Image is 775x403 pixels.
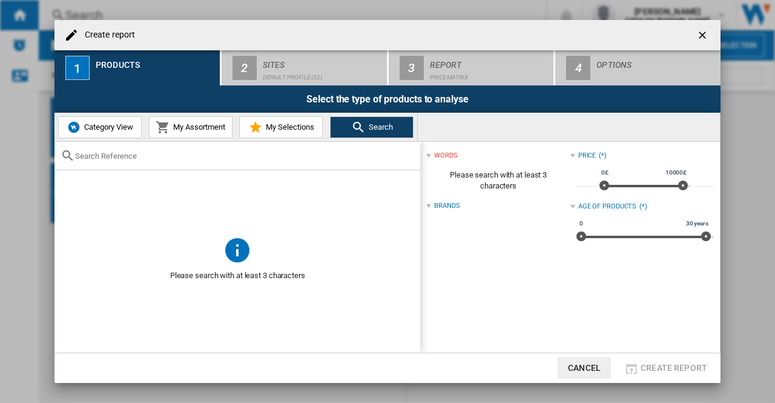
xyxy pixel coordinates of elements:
[54,264,420,287] span: Please search with at least 3 characters
[596,55,716,68] div: Options
[578,202,637,211] div: Age of products
[263,68,382,81] div: Default profile (32)
[434,151,458,161] div: words
[239,116,323,138] button: My Selections
[426,164,570,198] span: Please search with at least 3 characters
[621,357,711,379] button: Create report
[430,68,549,81] div: Price Matrix
[578,219,585,228] span: 0
[222,50,388,85] button: 2 Sites Default profile (32)
[684,219,710,228] span: 30 years
[578,151,596,161] div: Price
[555,50,721,85] button: 4 Options
[434,201,460,211] div: Brands
[79,29,135,41] h4: Create report
[149,116,232,138] button: My Assortment
[75,152,414,161] input: Search Reference
[65,56,90,80] div: 1
[170,122,225,132] span: My Assortment
[566,56,590,80] div: 4
[263,55,382,68] div: Sites
[81,122,133,132] span: Category View
[232,56,257,80] div: 2
[599,168,610,178] span: 0£
[67,120,81,135] img: wiser-icon-blue.png
[430,55,549,68] div: Report
[558,357,611,379] button: Cancel
[400,56,424,80] div: 3
[330,116,414,138] button: Search
[389,50,555,85] button: 3 Report Price Matrix
[641,363,707,373] span: Create report
[696,29,711,44] ng-md-icon: getI18NText('BUTTONS.CLOSE_DIALOG')
[96,55,215,68] div: Products
[366,122,393,132] span: Search
[58,116,142,138] button: Category View
[54,50,221,85] button: 1 Products
[691,23,716,47] button: getI18NText('BUTTONS.CLOSE_DIALOG')
[263,122,314,132] span: My Selections
[664,168,688,178] span: 10000£
[54,85,721,113] div: Select the type of products to analyse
